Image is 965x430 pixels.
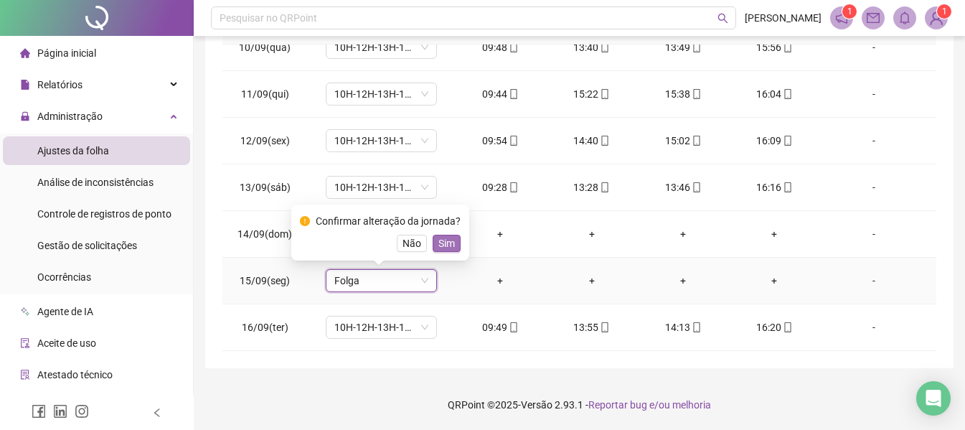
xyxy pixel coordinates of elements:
div: 16:16 [740,179,809,195]
span: Relatórios [37,79,83,90]
div: - [832,319,916,335]
span: linkedin [53,404,67,419]
span: [PERSON_NAME] [745,10,822,26]
span: Folga [334,270,428,291]
div: + [557,273,626,289]
span: left [152,408,162,418]
sup: Atualize o seu contato no menu Meus Dados [937,4,951,19]
div: - [832,86,916,102]
span: mobile [690,322,702,332]
div: 15:56 [740,39,809,55]
span: Análise de inconsistências [37,177,154,188]
span: notification [835,11,848,24]
span: search [717,13,728,24]
span: 10H-12H-13H-18H20 [334,317,428,338]
span: mobile [507,42,519,52]
div: + [740,273,809,289]
span: 10H-12H-13H-18H20 [334,130,428,151]
div: 13:55 [557,319,626,335]
div: - [832,39,916,55]
div: + [649,226,717,242]
span: 10/09(qua) [239,42,291,53]
sup: 1 [842,4,857,19]
div: + [466,273,535,289]
span: mobile [598,89,610,99]
span: mobile [690,136,702,146]
div: 16:20 [740,319,809,335]
span: mobile [507,322,519,332]
div: 09:44 [466,86,535,102]
span: 12/09(sex) [240,135,290,146]
span: Controle de registros de ponto [37,208,171,220]
div: 14:13 [649,319,717,335]
span: 10H-12H-13H-18H20 [334,37,428,58]
span: mobile [598,182,610,192]
span: mobile [690,42,702,52]
div: 13:40 [557,39,626,55]
span: 14/09(dom) [237,228,292,240]
span: 15/09(seg) [240,275,290,286]
span: mobile [781,89,793,99]
span: Ocorrências [37,271,91,283]
span: solution [20,370,30,380]
span: 1 [847,6,852,17]
div: 13:49 [649,39,717,55]
div: 09:54 [466,133,535,149]
div: - [832,273,916,289]
span: Ajustes da folha [37,145,109,156]
span: mobile [781,42,793,52]
div: 14:40 [557,133,626,149]
span: Atestado técnico [37,369,113,380]
span: mobile [690,89,702,99]
span: mobile [781,182,793,192]
span: mobile [507,89,519,99]
span: 1 [942,6,947,17]
span: Agente de IA [37,306,93,317]
img: 75747 [926,7,947,29]
div: 09:49 [466,319,535,335]
span: 10H-12H-13H-18H20 [334,83,428,105]
div: + [740,226,809,242]
span: Versão [521,399,552,411]
div: - [832,133,916,149]
div: 13:28 [557,179,626,195]
span: Administração [37,111,103,122]
span: instagram [75,404,89,419]
span: lock [20,111,30,121]
span: 16/09(ter) [242,322,288,333]
footer: QRPoint © 2025 - 2.93.1 - [194,380,965,430]
span: mobile [598,322,610,332]
span: 11/09(qui) [241,88,289,100]
span: Gestão de solicitações [37,240,137,251]
span: Não [403,235,421,251]
div: 16:09 [740,133,809,149]
div: + [466,226,535,242]
span: mobile [507,182,519,192]
div: 09:28 [466,179,535,195]
div: - [832,179,916,195]
span: Sim [438,235,455,251]
div: + [649,273,717,289]
span: bell [898,11,911,24]
div: 15:38 [649,86,717,102]
span: mobile [598,136,610,146]
button: Não [397,235,427,252]
span: Página inicial [37,47,96,59]
span: mobile [690,182,702,192]
span: mail [867,11,880,24]
div: 15:02 [649,133,717,149]
div: 15:22 [557,86,626,102]
div: 16:04 [740,86,809,102]
span: facebook [32,404,46,419]
span: audit [20,338,30,348]
span: home [20,48,30,58]
div: Confirmar alteração da jornada? [316,213,461,229]
span: Aceite de uso [37,337,96,349]
span: 13/09(sáb) [240,182,291,193]
div: 13:46 [649,179,717,195]
div: 09:48 [466,39,535,55]
span: mobile [781,136,793,146]
span: mobile [507,136,519,146]
span: Reportar bug e/ou melhoria [588,399,711,411]
div: Open Intercom Messenger [916,381,951,416]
